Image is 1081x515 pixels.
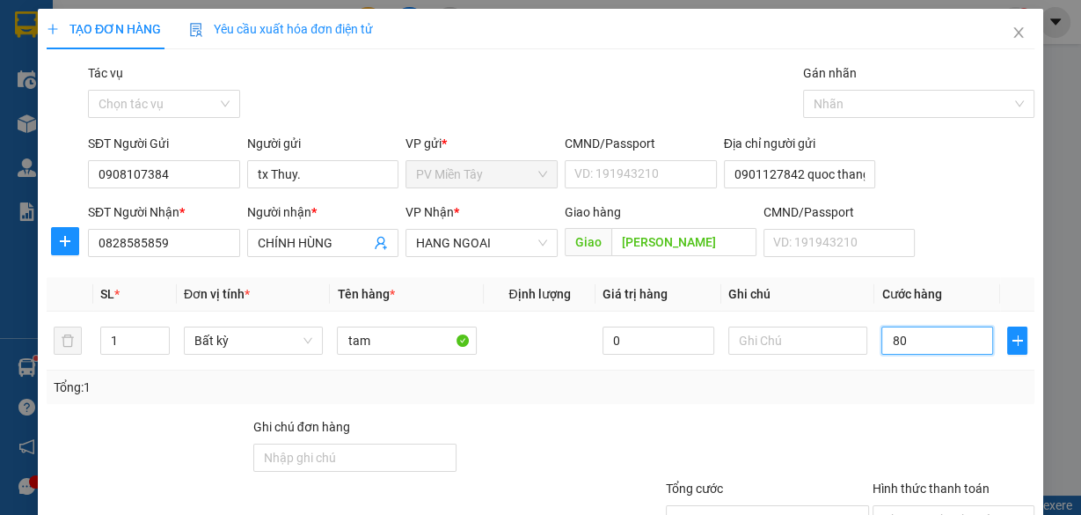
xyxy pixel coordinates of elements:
[47,22,161,36] span: TẠO ĐƠN HÀNG
[189,22,373,36] span: Yêu cầu xuất hóa đơn điện tử
[873,482,990,496] label: Hình thức thanh toán
[508,287,570,301] span: Định lượng
[54,327,82,355] button: delete
[405,205,454,219] span: VP Nhận
[728,327,868,355] input: Ghi Chú
[15,15,138,57] div: PV Miền Tây
[374,236,388,250] span: user-add
[100,287,114,301] span: SL
[47,23,59,35] span: plus
[247,134,399,153] div: Người gửi
[405,134,558,153] div: VP gửi
[565,134,717,153] div: CMND/Passport
[194,327,313,354] span: Bất kỳ
[88,134,240,153] div: SĐT Người Gửi
[88,202,240,222] div: SĐT Người Nhận
[416,230,547,256] span: HANG NGOAI
[189,23,203,37] img: icon
[247,202,399,222] div: Người nhận
[150,17,192,35] span: Nhận:
[184,287,250,301] span: Đơn vị tính
[15,17,42,35] span: Gửi:
[52,234,78,248] span: plus
[150,78,302,103] div: 0984318031
[994,9,1043,58] button: Close
[565,228,611,256] span: Giao
[666,482,723,496] span: Tổng cước
[54,378,419,397] div: Tổng: 1
[337,327,477,355] input: VD: Bàn, Ghế
[603,327,714,355] input: 0
[763,202,916,222] div: CMND/Passport
[416,161,547,188] span: PV Miền Tây
[724,134,876,153] div: Địa chỉ người gửi
[603,287,668,301] span: Giá trị hàng
[15,57,138,78] div: tx Thuy.
[150,57,302,78] div: tuan
[51,227,79,255] button: plus
[337,287,394,301] span: Tên hàng
[721,277,875,312] th: Ghi chú
[565,205,621,219] span: Giao hàng
[724,160,876,188] input: Địa chỉ của người gửi
[150,113,176,131] span: DĐ:
[88,66,123,80] label: Tác vụ
[1007,327,1027,355] button: plus
[176,103,273,134] span: Cai Mep
[803,66,857,80] label: Gán nhãn
[15,78,138,103] div: 0908107384
[150,15,302,57] div: HANG NGOAI
[881,287,941,301] span: Cước hàng
[611,228,756,256] input: Dọc đường
[253,444,457,472] input: Ghi chú đơn hàng
[253,420,350,434] label: Ghi chú đơn hàng
[1012,26,1026,40] span: close
[1008,334,1026,348] span: plus
[15,103,138,145] div: 0933853828 thu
